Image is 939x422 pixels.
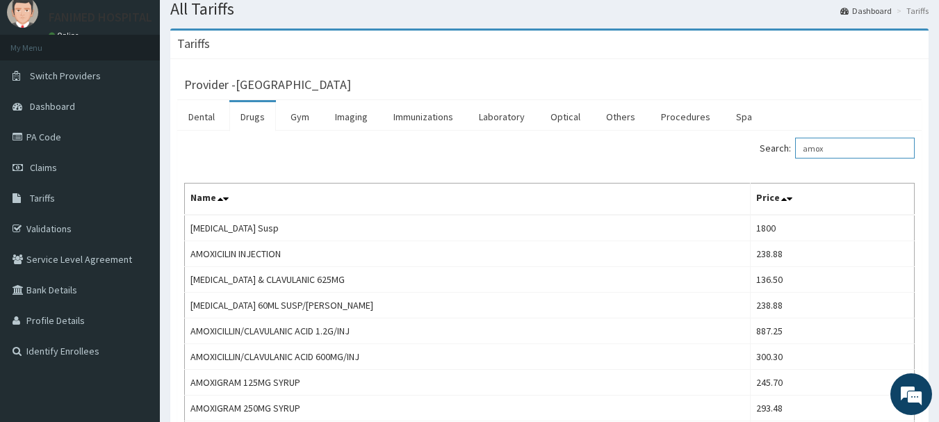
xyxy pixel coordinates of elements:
[185,396,751,421] td: AMOXIGRAM 250MG SYRUP
[185,370,751,396] td: AMOXIGRAM 125MG SYRUP
[228,7,261,40] div: Minimize live chat window
[30,192,55,204] span: Tariffs
[751,370,915,396] td: 245.70
[795,138,915,159] input: Search:
[185,344,751,370] td: AMOXICILLIN/CLAVULANIC ACID 600MG/INJ
[177,38,210,50] h3: Tariffs
[650,102,721,131] a: Procedures
[72,78,234,96] div: Chat with us now
[751,344,915,370] td: 300.30
[751,293,915,318] td: 238.88
[468,102,536,131] a: Laboratory
[760,138,915,159] label: Search:
[751,267,915,293] td: 136.50
[279,102,320,131] a: Gym
[185,215,751,241] td: [MEDICAL_DATA] Susp
[185,267,751,293] td: [MEDICAL_DATA] & CLAVULANIC 625MG
[185,241,751,267] td: AMOXICILIN INJECTION
[49,11,152,24] p: FANIMED HOSPITAL
[7,277,265,326] textarea: Type your message and hit 'Enter'
[49,31,82,40] a: Online
[382,102,464,131] a: Immunizations
[185,318,751,344] td: AMOXICILLIN/CLAVULANIC ACID 1.2G/INJ
[26,70,56,104] img: d_794563401_company_1708531726252_794563401
[229,102,276,131] a: Drugs
[184,79,351,91] h3: Provider - [GEOGRAPHIC_DATA]
[539,102,591,131] a: Optical
[324,102,379,131] a: Imaging
[30,161,57,174] span: Claims
[185,184,751,216] th: Name
[751,241,915,267] td: 238.88
[185,293,751,318] td: [MEDICAL_DATA] 60ML SUSP/[PERSON_NAME]
[81,124,192,264] span: We're online!
[30,100,75,113] span: Dashboard
[30,70,101,82] span: Switch Providers
[893,5,929,17] li: Tariffs
[725,102,763,131] a: Spa
[177,102,226,131] a: Dental
[595,102,646,131] a: Others
[751,318,915,344] td: 887.25
[751,396,915,421] td: 293.48
[840,5,892,17] a: Dashboard
[751,215,915,241] td: 1800
[751,184,915,216] th: Price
